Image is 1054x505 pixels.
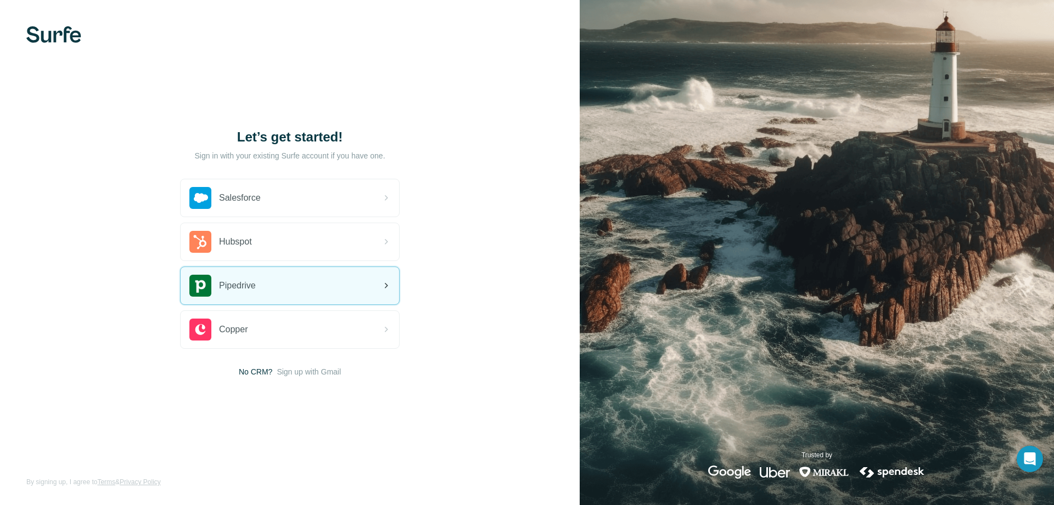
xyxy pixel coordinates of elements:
[277,366,341,377] button: Sign up with Gmail
[189,187,211,209] img: salesforce's logo
[708,466,751,479] img: google's logo
[180,128,400,146] h1: Let’s get started!
[120,478,161,486] a: Privacy Policy
[26,26,81,43] img: Surfe's logo
[219,279,256,292] span: Pipedrive
[760,466,790,479] img: uber's logo
[799,466,849,479] img: mirakl's logo
[26,477,161,487] span: By signing up, I agree to &
[801,450,832,460] p: Trusted by
[189,319,211,341] img: copper's logo
[858,466,926,479] img: spendesk's logo
[189,275,211,297] img: pipedrive's logo
[239,366,272,377] span: No CRM?
[97,478,115,486] a: Terms
[189,231,211,253] img: hubspot's logo
[219,191,261,205] span: Salesforce
[194,150,385,161] p: Sign in with your existing Surfe account if you have one.
[219,323,248,336] span: Copper
[219,235,252,248] span: Hubspot
[1017,446,1043,472] div: Open Intercom Messenger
